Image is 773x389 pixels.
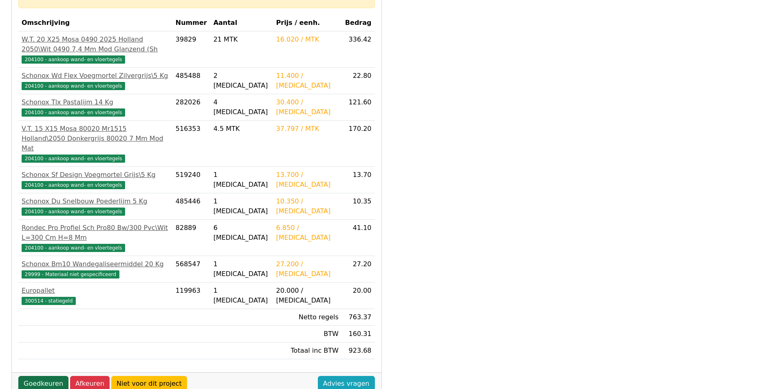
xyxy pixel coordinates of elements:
a: W.T. 20 X25 Mosa 0490 2025 Holland 2050\Wit 0490 7,4 Mm Mod Glanzend (Sh204100 - aankoop wand- en... [22,35,169,64]
div: 21 MTK [214,35,270,44]
td: 39829 [172,31,210,68]
span: 204100 - aankoop wand- en vloertegels [22,55,125,64]
td: 10.35 [342,193,375,220]
th: Aantal [210,15,273,31]
a: Schonox Tlx Pastalijm 14 Kg204100 - aankoop wand- en vloertegels [22,97,169,117]
th: Bedrag [342,15,375,31]
td: 41.10 [342,220,375,256]
div: 37.797 / MTK [276,124,339,134]
div: 4 [MEDICAL_DATA] [214,97,270,117]
div: 6 [MEDICAL_DATA] [214,223,270,243]
td: 160.31 [342,326,375,343]
span: 204100 - aankoop wand- en vloertegels [22,108,125,117]
span: 300514 - statiegeld [22,297,76,305]
div: V.T. 15 X15 Mosa 80020 Mr1515 Holland\2050 Donkergrijs 80020 7 Mm Mod Mat [22,124,169,153]
td: 516353 [172,121,210,167]
div: 1 [MEDICAL_DATA] [214,286,270,305]
td: Netto regels [273,309,342,326]
td: 20.00 [342,283,375,309]
td: 568547 [172,256,210,283]
div: 11.400 / [MEDICAL_DATA] [276,71,339,91]
td: 22.80 [342,68,375,94]
div: 1 [MEDICAL_DATA] [214,259,270,279]
span: 204100 - aankoop wand- en vloertegels [22,244,125,252]
a: Schonox Du Snelbouw Poederlijm 5 Kg204100 - aankoop wand- en vloertegels [22,197,169,216]
a: Schonox Wd Flex Voegmortel Zilvergrijs\5 Kg204100 - aankoop wand- en vloertegels [22,71,169,91]
a: Rondec Pro Profiel Sch Pro80 Bw/300 Pvc\Wit L=300 Cm H=8 Mm204100 - aankoop wand- en vloertegels [22,223,169,252]
div: 27.200 / [MEDICAL_DATA] [276,259,339,279]
span: 29999 - Materiaal niet gespecificeerd [22,270,119,278]
td: 82889 [172,220,210,256]
div: 30.400 / [MEDICAL_DATA] [276,97,339,117]
a: Schonox Bm10 Wandegaliseermiddel 20 Kg29999 - Materiaal niet gespecificeerd [22,259,169,279]
th: Omschrijving [18,15,172,31]
div: 6.850 / [MEDICAL_DATA] [276,223,339,243]
div: 1 [MEDICAL_DATA] [214,170,270,190]
div: Schonox Sf Design Voegmortel Grijs\5 Kg [22,170,169,180]
div: 10.350 / [MEDICAL_DATA] [276,197,339,216]
a: Schonox Sf Design Voegmortel Grijs\5 Kg204100 - aankoop wand- en vloertegels [22,170,169,190]
td: 336.42 [342,31,375,68]
td: 27.20 [342,256,375,283]
td: Totaal inc BTW [273,343,342,359]
td: 763.37 [342,309,375,326]
div: 13.700 / [MEDICAL_DATA] [276,170,339,190]
div: Schonox Bm10 Wandegaliseermiddel 20 Kg [22,259,169,269]
th: Nummer [172,15,210,31]
td: 121.60 [342,94,375,121]
div: 20.000 / [MEDICAL_DATA] [276,286,339,305]
td: 485488 [172,68,210,94]
th: Prijs / eenh. [273,15,342,31]
div: Rondec Pro Profiel Sch Pro80 Bw/300 Pvc\Wit L=300 Cm H=8 Mm [22,223,169,243]
td: 119963 [172,283,210,309]
td: 485446 [172,193,210,220]
td: 13.70 [342,167,375,193]
a: Europallet300514 - statiegeld [22,286,169,305]
div: Schonox Tlx Pastalijm 14 Kg [22,97,169,107]
div: 2 [MEDICAL_DATA] [214,71,270,91]
span: 204100 - aankoop wand- en vloertegels [22,82,125,90]
td: 170.20 [342,121,375,167]
div: 16.020 / MTK [276,35,339,44]
td: 282026 [172,94,210,121]
td: 519240 [172,167,210,193]
span: 204100 - aankoop wand- en vloertegels [22,208,125,216]
div: Europallet [22,286,169,296]
div: W.T. 20 X25 Mosa 0490 2025 Holland 2050\Wit 0490 7,4 Mm Mod Glanzend (Sh [22,35,169,54]
td: BTW [273,326,342,343]
td: 923.68 [342,343,375,359]
div: Schonox Wd Flex Voegmortel Zilvergrijs\5 Kg [22,71,169,81]
div: 4.5 MTK [214,124,270,134]
div: 1 [MEDICAL_DATA] [214,197,270,216]
span: 204100 - aankoop wand- en vloertegels [22,181,125,189]
span: 204100 - aankoop wand- en vloertegels [22,155,125,163]
div: Schonox Du Snelbouw Poederlijm 5 Kg [22,197,169,206]
a: V.T. 15 X15 Mosa 80020 Mr1515 Holland\2050 Donkergrijs 80020 7 Mm Mod Mat204100 - aankoop wand- e... [22,124,169,163]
